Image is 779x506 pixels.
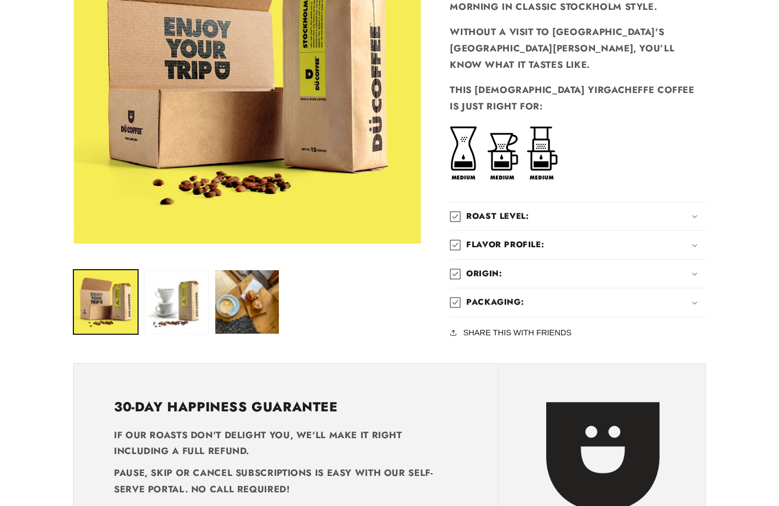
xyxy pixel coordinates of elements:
[466,211,529,222] h2: ROAST LEVEL:
[215,270,280,335] button: Load image 3 in gallery view
[114,398,338,415] h2: 30-DAY HAPPINESS GUARANTEE
[450,326,575,340] button: SHARE THIS WITH FRIENDS
[450,124,581,180] img: How you can prepare Stockholm
[450,202,706,231] summary: ROAST LEVEL:
[450,231,706,259] summary: FLAVOR PROFILE:
[466,240,544,251] h2: FLAVOR PROFILE:
[450,260,706,288] summary: ORIGIN:
[114,465,457,497] p: PAUSE, SKIP OR CANCEL SUBSCRIPTIONS IS EASY WITH OUR SELF-SERVE PORTAL. NO CALL REQUIRED!
[73,270,139,335] button: Load image 1 in gallery view
[466,269,502,280] h2: ORIGIN:
[114,427,457,460] p: IF OUR ROASTS DON'T DELIGHT YOU, WE'LL MAKE IT RIGHT INCLUDING A FULL REFUND.
[466,297,524,308] h2: PACKAGING:
[450,288,706,317] summary: PACKAGING:
[450,82,706,114] p: THIS [DEMOGRAPHIC_DATA] YIRGACHEFFE COFFEE IS JUST RIGHT FOR:
[144,270,209,335] button: Load image 2 in gallery view
[450,24,706,73] p: WITHOUT A VISIT TO [GEOGRAPHIC_DATA]'S [GEOGRAPHIC_DATA][PERSON_NAME], YOU’LL KNOW WHAT IT TASTES...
